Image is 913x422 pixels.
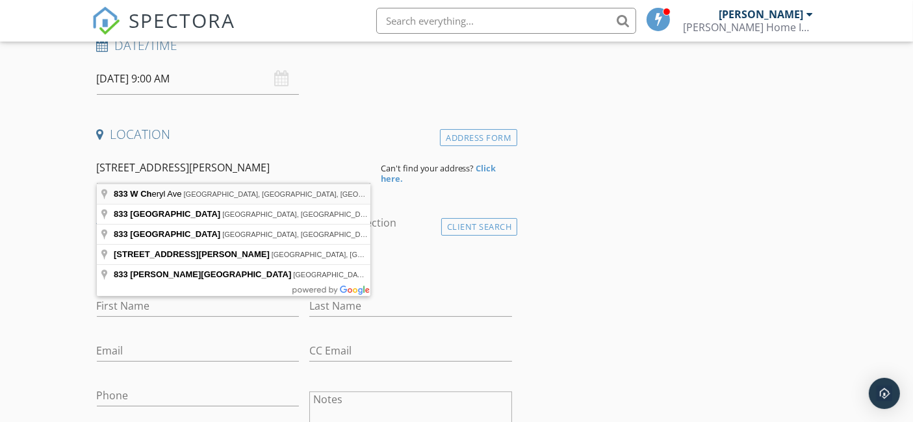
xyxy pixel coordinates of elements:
[130,229,220,239] span: [GEOGRAPHIC_DATA]
[130,269,291,279] span: [PERSON_NAME][GEOGRAPHIC_DATA]
[440,129,517,147] div: Address Form
[114,229,128,239] span: 833
[869,378,900,409] div: Open Intercom Messenger
[272,251,503,258] span: [GEOGRAPHIC_DATA], [GEOGRAPHIC_DATA], [GEOGRAPHIC_DATA]
[92,18,236,45] a: SPECTORA
[114,209,128,219] span: 833
[381,162,496,184] strong: Click here.
[129,6,236,34] span: SPECTORA
[719,8,804,21] div: [PERSON_NAME]
[381,162,474,174] span: Can't find your address?
[97,37,513,54] h4: Date/Time
[184,190,415,198] span: [GEOGRAPHIC_DATA], [GEOGRAPHIC_DATA], [GEOGRAPHIC_DATA]
[114,189,128,199] span: 833
[293,271,524,279] span: [GEOGRAPHIC_DATA], [GEOGRAPHIC_DATA], [GEOGRAPHIC_DATA]
[97,126,513,143] h4: Location
[441,218,518,236] div: Client Search
[684,21,814,34] div: Duran Home Inspections
[130,189,151,199] span: W Ch
[222,210,454,218] span: [GEOGRAPHIC_DATA], [GEOGRAPHIC_DATA], [GEOGRAPHIC_DATA]
[376,8,636,34] input: Search everything...
[222,230,454,238] span: [GEOGRAPHIC_DATA], [GEOGRAPHIC_DATA], [GEOGRAPHIC_DATA]
[130,209,220,219] span: [GEOGRAPHIC_DATA]
[92,6,120,35] img: The Best Home Inspection Software - Spectora
[114,189,184,199] span: eryl Ave
[97,152,370,184] input: Address Search
[114,249,270,259] span: [STREET_ADDRESS][PERSON_NAME]
[97,63,300,95] input: Select date
[114,269,128,279] span: 833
